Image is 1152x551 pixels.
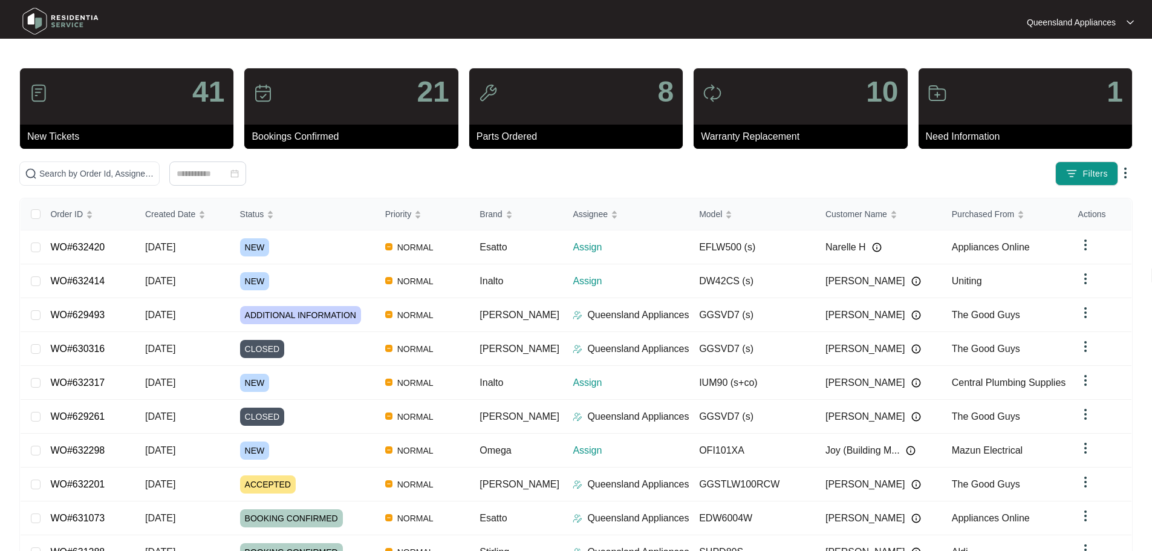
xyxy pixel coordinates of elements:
[385,277,392,284] img: Vercel Logo
[952,242,1030,252] span: Appliances Online
[1078,475,1093,489] img: dropdown arrow
[911,276,921,286] img: Info icon
[480,310,559,320] span: [PERSON_NAME]
[689,230,816,264] td: EFLW500 (s)
[952,513,1030,523] span: Appliances Online
[703,83,722,103] img: icon
[573,412,582,422] img: Assigner Icon
[240,374,270,392] span: NEW
[145,377,175,388] span: [DATE]
[50,479,105,489] a: WO#632201
[480,377,503,388] span: Inalto
[689,198,816,230] th: Model
[145,411,175,422] span: [DATE]
[573,376,689,390] p: Assign
[942,198,1069,230] th: Purchased From
[573,207,608,221] span: Assignee
[816,198,942,230] th: Customer Name
[1127,19,1134,25] img: dropdown arrow
[1118,166,1133,180] img: dropdown arrow
[689,264,816,298] td: DW42CS (s)
[911,412,921,422] img: Info icon
[573,443,689,458] p: Assign
[392,274,438,289] span: NORMAL
[240,340,285,358] span: CLOSED
[240,442,270,460] span: NEW
[392,443,438,458] span: NORMAL
[480,344,559,354] span: [PERSON_NAME]
[689,400,816,434] td: GGSVD7 (s)
[657,77,674,106] p: 8
[385,345,392,352] img: Vercel Logo
[587,409,689,424] p: Queensland Appliances
[50,207,83,221] span: Order ID
[480,276,503,286] span: Inalto
[911,378,921,388] img: Info icon
[689,434,816,468] td: OFI101XA
[240,207,264,221] span: Status
[392,477,438,492] span: NORMAL
[1078,373,1093,388] img: dropdown arrow
[253,83,273,103] img: icon
[480,207,502,221] span: Brand
[50,377,105,388] a: WO#632317
[587,342,689,356] p: Queensland Appliances
[240,238,270,256] span: NEW
[29,83,48,103] img: icon
[39,167,154,180] input: Search by Order Id, Assignee Name, Customer Name, Brand and Model
[50,276,105,286] a: WO#632414
[952,445,1023,455] span: Mazun Electrical
[480,513,507,523] span: Esatto
[385,514,392,521] img: Vercel Logo
[27,129,233,144] p: New Tickets
[417,77,449,106] p: 21
[587,477,689,492] p: Queensland Appliances
[25,168,37,180] img: search-icon
[952,276,982,286] span: Uniting
[1078,305,1093,320] img: dropdown arrow
[689,298,816,332] td: GGSVD7 (s)
[392,240,438,255] span: NORMAL
[392,376,438,390] span: NORMAL
[872,243,882,252] img: Info icon
[911,310,921,320] img: Info icon
[1078,339,1093,354] img: dropdown arrow
[587,511,689,526] p: Queensland Appliances
[825,308,905,322] span: [PERSON_NAME]
[392,409,438,424] span: NORMAL
[240,475,296,494] span: ACCEPTED
[1055,161,1118,186] button: filter iconFilters
[573,344,582,354] img: Assigner Icon
[701,129,907,144] p: Warranty Replacement
[145,242,175,252] span: [DATE]
[587,308,689,322] p: Queensland Appliances
[1066,168,1078,180] img: filter icon
[911,514,921,523] img: Info icon
[145,207,195,221] span: Created Date
[825,274,905,289] span: [PERSON_NAME]
[689,501,816,535] td: EDW6004W
[1078,509,1093,523] img: dropdown arrow
[563,198,689,230] th: Assignee
[50,411,105,422] a: WO#629261
[145,310,175,320] span: [DATE]
[145,513,175,523] span: [DATE]
[911,480,921,489] img: Info icon
[252,129,458,144] p: Bookings Confirmed
[385,446,392,454] img: Vercel Logo
[392,511,438,526] span: NORMAL
[392,308,438,322] span: NORMAL
[50,310,105,320] a: WO#629493
[135,198,230,230] th: Created Date
[1078,407,1093,422] img: dropdown arrow
[952,344,1020,354] span: The Good Guys
[825,342,905,356] span: [PERSON_NAME]
[41,198,135,230] th: Order ID
[1107,77,1123,106] p: 1
[480,242,507,252] span: Esatto
[825,240,866,255] span: Narelle H
[689,332,816,366] td: GGSVD7 (s)
[50,344,105,354] a: WO#630316
[1069,198,1131,230] th: Actions
[470,198,563,230] th: Brand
